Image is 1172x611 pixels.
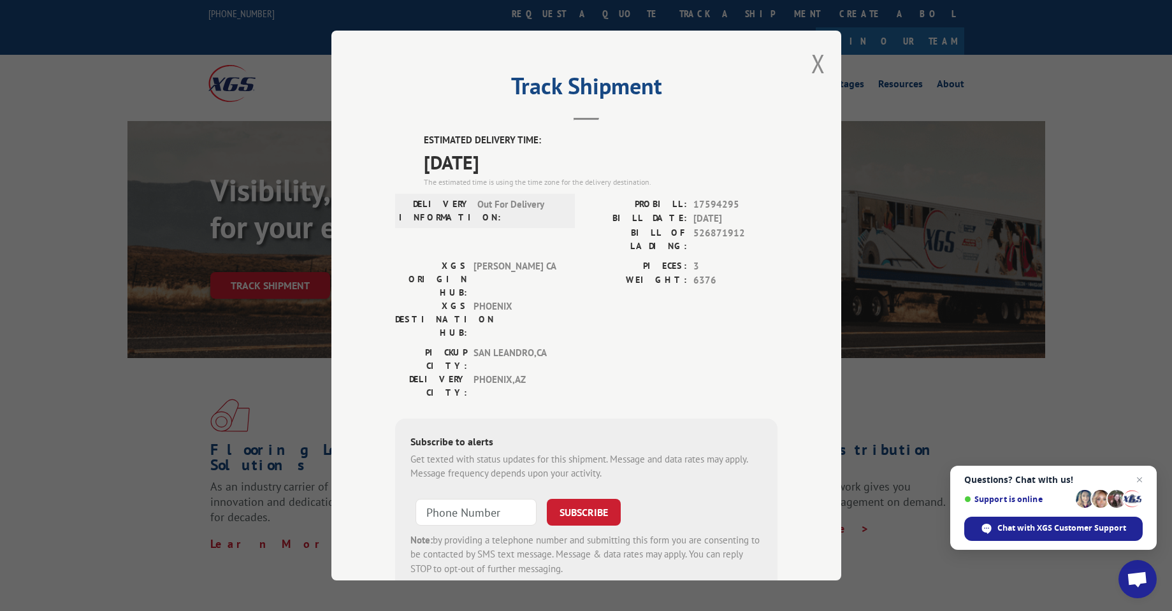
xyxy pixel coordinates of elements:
span: 17594295 [693,198,778,212]
label: BILL OF LADING: [586,226,687,253]
span: [DATE] [693,212,778,226]
strong: Note: [410,534,433,546]
input: Phone Number [416,499,537,526]
span: SAN LEANDRO , CA [474,346,560,373]
div: Open chat [1118,560,1157,598]
span: Out For Delivery [477,198,563,224]
h2: Track Shipment [395,77,778,101]
span: PHOENIX , AZ [474,373,560,399]
label: DELIVERY INFORMATION: [399,198,471,224]
span: 3 [693,259,778,274]
label: ESTIMATED DELIVERY TIME: [424,133,778,148]
label: PROBILL: [586,198,687,212]
span: Close chat [1132,472,1147,487]
label: BILL DATE: [586,212,687,226]
span: PHOENIX [474,299,560,340]
span: 6376 [693,273,778,288]
div: Subscribe to alerts [410,434,762,452]
label: PICKUP CITY: [395,346,467,373]
span: Questions? Chat with us! [964,475,1143,485]
label: DELIVERY CITY: [395,373,467,399]
span: Support is online [964,494,1071,504]
span: 526871912 [693,226,778,253]
span: [PERSON_NAME] CA [474,259,560,299]
span: [DATE] [424,148,778,176]
label: XGS ORIGIN HUB: [395,259,467,299]
button: Close modal [811,47,825,80]
div: Chat with XGS Customer Support [964,517,1143,541]
div: The estimated time is using the time zone for the delivery destination. [424,176,778,188]
div: by providing a telephone number and submitting this form you are consenting to be contacted by SM... [410,533,762,577]
div: Get texted with status updates for this shipment. Message and data rates may apply. Message frequ... [410,452,762,481]
label: PIECES: [586,259,687,274]
span: Chat with XGS Customer Support [997,522,1126,534]
label: XGS DESTINATION HUB: [395,299,467,340]
button: SUBSCRIBE [547,499,621,526]
label: WEIGHT: [586,273,687,288]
